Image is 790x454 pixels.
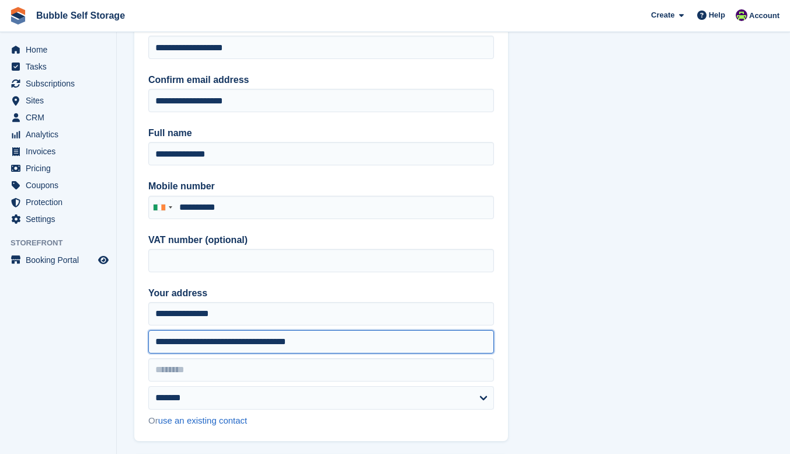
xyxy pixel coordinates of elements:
img: Tom Gilmore [736,9,747,21]
img: stora-icon-8386f47178a22dfd0bd8f6a31ec36ba5ce8667c1dd55bd0f319d3a0aa187defe.svg [9,7,27,25]
a: menu [6,194,110,210]
a: menu [6,211,110,227]
span: Help [709,9,725,21]
span: Sites [26,92,96,109]
label: Full name [148,126,494,140]
span: Pricing [26,160,96,176]
a: menu [6,252,110,268]
label: Your address [148,286,494,300]
a: menu [6,58,110,75]
a: menu [6,177,110,193]
span: Storefront [11,237,116,249]
span: Coupons [26,177,96,193]
a: Bubble Self Storage [32,6,130,25]
a: menu [6,92,110,109]
label: Confirm email address [148,73,494,87]
a: menu [6,143,110,160]
span: Analytics [26,126,96,143]
span: Account [749,10,779,22]
a: menu [6,109,110,126]
label: Mobile number [148,179,494,193]
span: Protection [26,194,96,210]
a: menu [6,41,110,58]
a: Preview store [96,253,110,267]
div: Or [148,414,494,428]
a: menu [6,126,110,143]
a: menu [6,160,110,176]
a: menu [6,75,110,92]
div: Ireland: +353 [149,196,176,219]
span: Create [651,9,674,21]
span: Home [26,41,96,58]
span: Booking Portal [26,252,96,268]
span: CRM [26,109,96,126]
label: VAT number (optional) [148,233,494,247]
span: Settings [26,211,96,227]
span: Invoices [26,143,96,160]
span: Subscriptions [26,75,96,92]
span: Tasks [26,58,96,75]
a: use an existing contact [158,415,248,425]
